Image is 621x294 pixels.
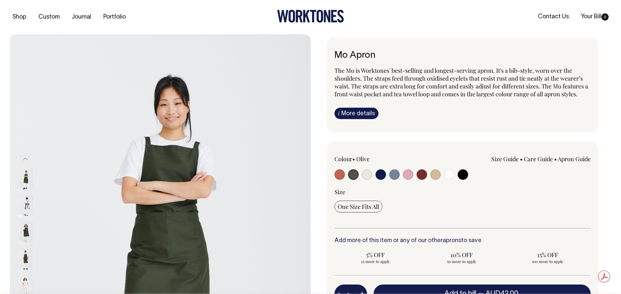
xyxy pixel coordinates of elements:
[334,108,378,119] a: iMore details
[338,251,413,259] span: 5% OFF
[524,155,553,163] a: Care Guide
[491,155,519,163] a: Size Guide
[18,168,33,191] img: olive
[554,155,557,163] span: •
[510,251,585,259] span: 15% OFF
[101,12,128,23] a: Portfolio
[507,249,589,266] input: 15% OFF 100 more to apply
[421,249,503,266] input: 10% OFF 50 more to apply
[334,188,591,196] div: Size
[352,155,355,163] span: •
[424,251,499,259] span: 10% OFF
[334,201,382,212] input: One Size Fits All
[69,12,94,23] a: Journal
[338,259,413,264] span: 25 more to apply
[21,152,30,166] button: Previous
[535,11,571,22] a: Contact Us
[338,203,379,210] span: One Size Fits All
[36,12,62,23] a: Custom
[520,155,523,163] span: •
[334,67,588,98] span: The Mo is Worktones' best-selling and longest-serving apron. It's a bib-style, worn over the shou...
[338,110,340,116] span: i
[334,51,591,61] h1: Mo Apron
[601,13,609,21] span: 0
[18,249,33,271] img: olive
[356,155,370,163] label: Olive
[510,259,585,264] span: 100 more to apply
[334,238,591,244] h6: Add more of this item or any of our other to save
[334,155,437,163] div: Colour
[558,155,591,163] a: Apron Guide
[334,249,417,266] input: 5% OFF 25 more to apply
[10,12,29,23] a: Shop
[443,238,461,243] a: aprons
[18,195,33,218] img: olive
[18,222,33,245] img: olive
[578,11,611,22] a: Your Bill0
[424,259,499,264] span: 50 more to apply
